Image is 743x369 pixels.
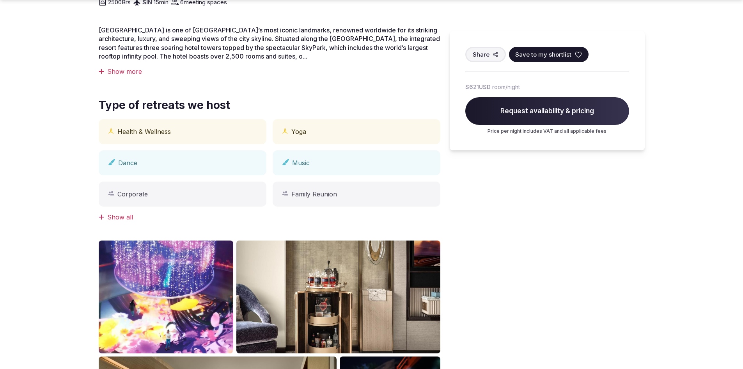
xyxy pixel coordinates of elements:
img: Venue gallery photo [99,241,234,354]
span: $621 USD [465,83,491,91]
img: Venue gallery photo [236,241,440,354]
span: Share [473,50,489,59]
p: Price per night includes VAT and all applicable fees [465,128,629,135]
div: Show all [99,213,440,221]
span: Request availability & pricing [465,97,629,125]
button: Share [465,47,506,62]
span: [GEOGRAPHIC_DATA] is one of [GEOGRAPHIC_DATA]’s most iconic landmarks, renowned worldwide for its... [99,26,440,60]
span: Save to my shortlist [515,50,571,59]
div: Show more [99,67,440,76]
span: room/night [492,83,520,91]
button: Save to my shortlist [509,47,589,62]
span: Type of retreats we host [99,98,230,113]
